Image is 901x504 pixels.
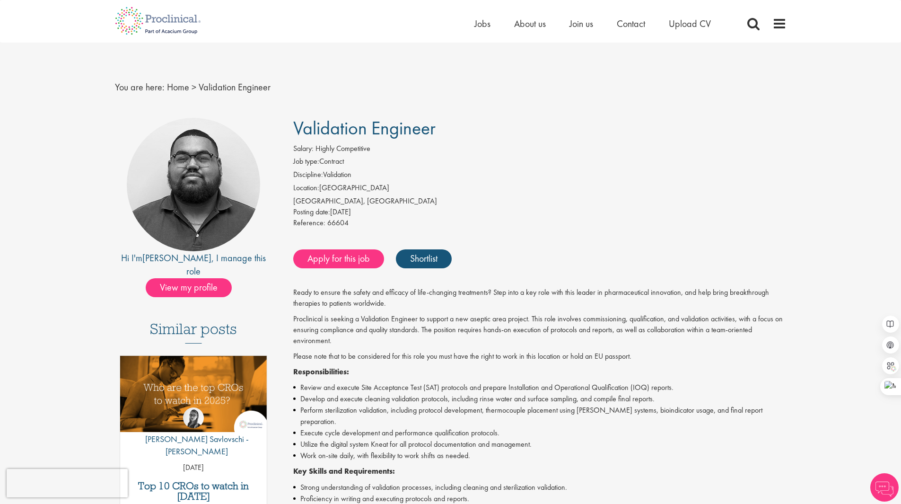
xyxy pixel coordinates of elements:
[669,18,711,30] a: Upload CV
[396,249,452,268] a: Shortlist
[293,466,395,476] strong: Key Skills and Requirements:
[293,183,787,196] li: [GEOGRAPHIC_DATA]
[120,433,267,457] p: [PERSON_NAME] Savlovschi - [PERSON_NAME]
[293,314,787,346] p: Proclinical is seeking a Validation Engineer to support a new aseptic area project. This role inv...
[125,481,262,502] a: Top 10 CROs to watch in [DATE]
[293,439,787,450] li: Utilize the digital system Kneat for all protocol documentation and management.
[293,218,325,229] label: Reference:
[115,81,165,93] span: You are here:
[115,251,272,278] div: Hi I'm , I manage this role
[146,278,232,297] span: View my profile
[293,382,787,393] li: Review and execute Site Acceptance Test (SAT) protocols and prepare Installation and Operational ...
[327,218,349,228] span: 66604
[293,482,787,493] li: Strong understanding of validation processes, including cleaning and sterilization validation.
[293,169,323,180] label: Discipline:
[569,18,593,30] a: Join us
[293,287,787,309] p: Ready to ensure the safety and efficacy of life-changing treatments? Step into a key role with th...
[192,81,196,93] span: >
[167,81,189,93] a: breadcrumb link
[293,116,436,140] span: Validation Engineer
[183,407,204,428] img: Theodora Savlovschi - Wicks
[120,356,267,432] img: Top 10 CROs 2025 | Proclinical
[293,207,787,218] div: [DATE]
[514,18,546,30] a: About us
[293,405,787,427] li: Perform sterilization validation, including protocol development, thermocouple placement using [P...
[293,156,787,169] li: Contract
[127,118,260,251] img: imeage of recruiter Ashley Bennett
[474,18,490,30] a: Jobs
[293,351,787,362] p: Please note that to be considered for this role you must have the right to work in this location ...
[315,143,370,153] span: Highly Competitive
[142,252,211,264] a: [PERSON_NAME]
[150,321,237,344] h3: Similar posts
[7,469,128,497] iframe: reCAPTCHA
[293,183,319,194] label: Location:
[293,367,349,377] strong: Responsibilities:
[146,280,241,292] a: View my profile
[120,462,267,473] p: [DATE]
[199,81,271,93] span: Validation Engineer
[120,407,267,462] a: Theodora Savlovschi - Wicks [PERSON_NAME] Savlovschi - [PERSON_NAME]
[293,249,384,268] a: Apply for this job
[293,169,787,183] li: Validation
[293,427,787,439] li: Execute cycle development and performance qualification protocols.
[293,196,787,207] div: [GEOGRAPHIC_DATA], [GEOGRAPHIC_DATA]
[293,143,314,154] label: Salary:
[293,207,330,217] span: Posting date:
[293,393,787,405] li: Develop and execute cleaning validation protocols, including rinse water and surface sampling, an...
[617,18,645,30] a: Contact
[293,450,787,461] li: Work on-site daily, with flexibility to work shifts as needed.
[870,473,899,502] img: Chatbot
[293,156,319,167] label: Job type:
[120,356,267,440] a: Link to a post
